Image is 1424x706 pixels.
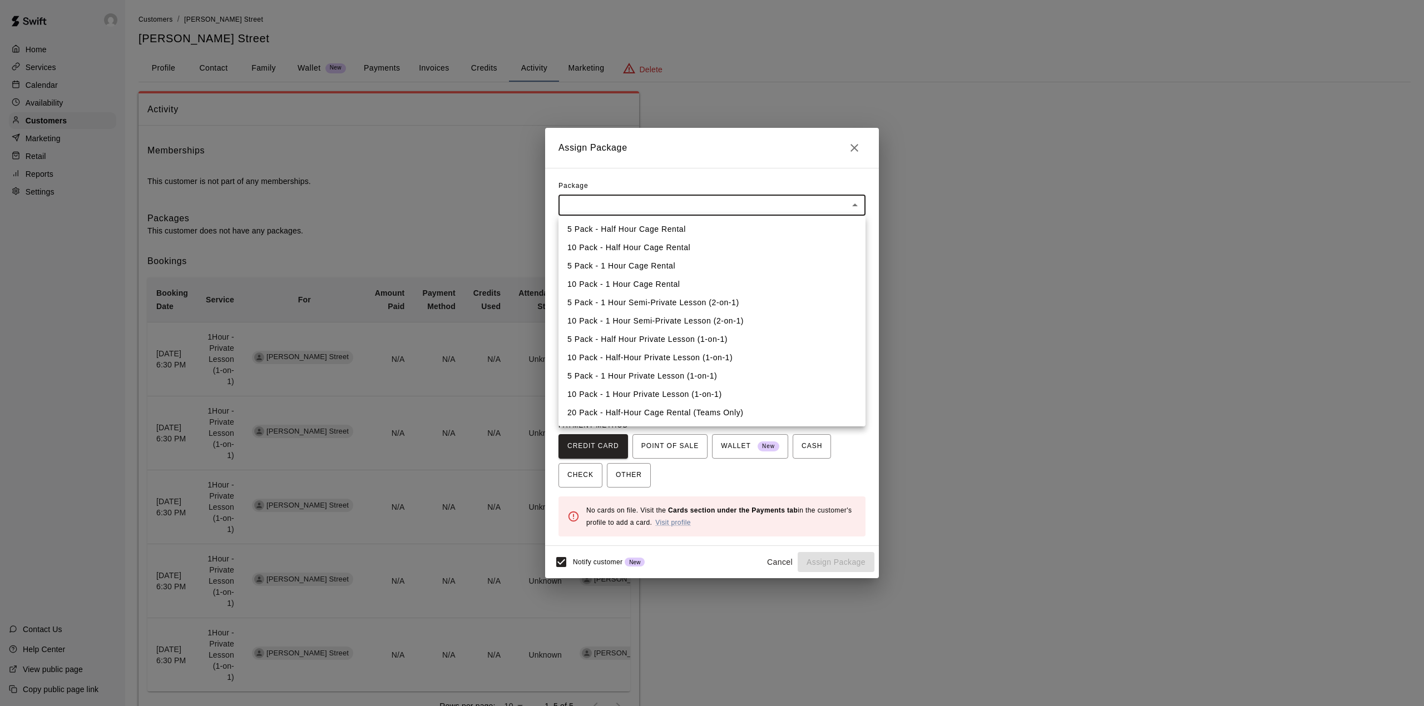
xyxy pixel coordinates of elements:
li: 5 Pack - 1 Hour Semi-Private Lesson (2-on-1) [558,294,866,312]
li: 10 Pack - Half-Hour Private Lesson (1-on-1) [558,349,866,367]
li: 10 Pack - 1 Hour Cage Rental [558,275,866,294]
li: 5 Pack - 1 Hour Private Lesson (1-on-1) [558,367,866,385]
li: 5 Pack - Half Hour Cage Rental [558,220,866,238]
li: 10 Pack - 1 Hour Semi-Private Lesson (2-on-1) [558,312,866,330]
li: 10 Pack - Half Hour Cage Rental [558,238,866,257]
li: 5 Pack - 1 Hour Cage Rental [558,257,866,275]
li: 20 Pack - Half-Hour Cage Rental (Teams Only) [558,404,866,422]
li: 10 Pack - 1 Hour Private Lesson (1-on-1) [558,385,866,404]
li: 5 Pack - Half Hour Private Lesson (1-on-1) [558,330,866,349]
